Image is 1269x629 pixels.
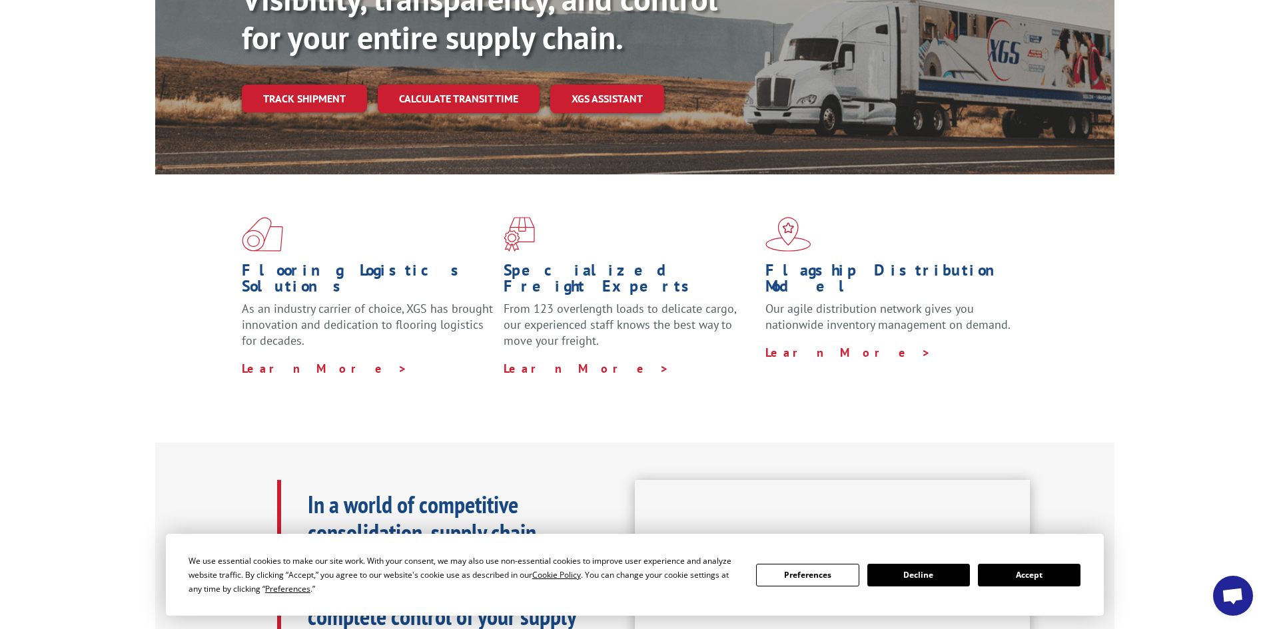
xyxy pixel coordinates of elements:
img: xgs-icon-focused-on-flooring-red [504,217,535,252]
div: Cookie Consent Prompt [166,534,1104,616]
img: xgs-icon-total-supply-chain-intelligence-red [242,217,283,252]
a: Learn More > [504,361,669,376]
h1: Flagship Distribution Model [765,262,1017,301]
a: Calculate transit time [378,85,540,113]
a: Track shipment [242,85,367,112]
img: xgs-icon-flagship-distribution-model-red [765,217,811,252]
a: Open chat [1213,576,1253,616]
button: Decline [867,564,970,586]
a: XGS ASSISTANT [550,85,664,113]
span: Our agile distribution network gives you nationwide inventory management on demand. [765,301,1011,332]
span: Cookie Policy [532,569,581,580]
span: As an industry carrier of choice, XGS has brought innovation and dedication to flooring logistics... [242,301,493,348]
button: Preferences [756,564,859,586]
h1: Flooring Logistics Solutions [242,262,494,301]
button: Accept [978,564,1080,586]
a: Learn More > [242,361,408,376]
h1: Specialized Freight Experts [504,262,755,301]
p: From 123 overlength loads to delicate cargo, our experienced staff knows the best way to move you... [504,301,755,360]
span: Preferences [265,583,310,594]
div: We use essential cookies to make our site work. With your consent, we may also use non-essential ... [189,554,740,596]
a: Learn More > [765,345,931,360]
